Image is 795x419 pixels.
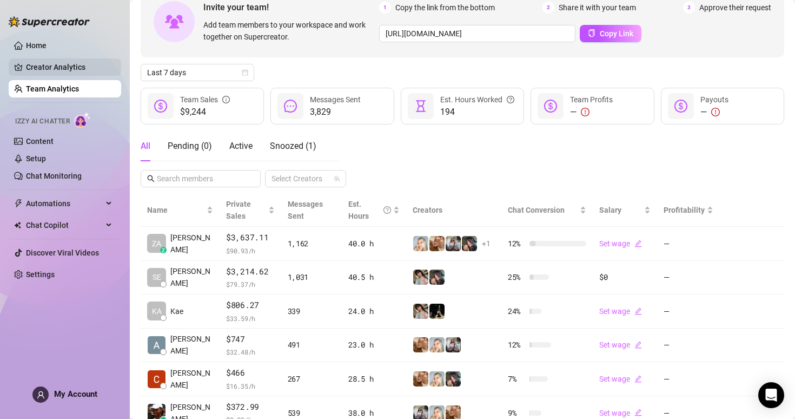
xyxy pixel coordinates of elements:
[9,16,90,27] img: logo-BBDzfeDw.svg
[581,108,589,116] span: exclamation-circle
[570,106,613,119] div: —
[226,200,251,220] span: Private Sales
[288,373,335,385] div: 267
[26,137,54,146] a: Content
[348,339,400,351] div: 23.0 h
[599,307,642,316] a: Set wageedit
[226,366,275,379] span: $466
[152,305,162,317] span: KA
[508,238,525,250] span: 12 %
[508,339,525,351] span: 12 %
[168,140,212,153] div: Pending ( 0 )
[440,94,514,106] div: Est. Hours Worked
[14,221,21,229] img: Chat Copilot
[148,336,165,354] img: Alyssa Reuse
[157,173,246,185] input: Search members
[270,141,316,151] span: Snoozed ( 1 )
[683,2,695,14] span: 3
[203,1,379,14] span: Invite your team!
[508,373,525,385] span: 7 %
[446,337,461,352] img: ANDREA
[147,64,248,81] span: Last 7 days
[180,106,230,119] span: $9,244
[348,305,400,317] div: 24.0 h
[226,279,275,290] span: $ 79.37 /h
[406,194,501,227] th: Creators
[154,100,167,113] span: dollar-circle
[288,238,335,250] div: 1,162
[141,140,150,153] div: All
[226,299,275,312] span: $806.27
[413,236,428,251] img: Megan
[170,265,213,289] span: [PERSON_NAME]
[180,94,230,106] div: Team Sales
[348,407,400,419] div: 38.0 h
[348,198,391,222] div: Est. Hours
[570,95,613,104] span: Team Profits
[15,116,70,127] span: Izzy AI Chatter
[310,95,361,104] span: Messages Sent
[440,106,514,119] span: 194
[429,236,445,251] img: Roux️‍
[599,341,642,349] a: Set wageedit
[226,231,275,244] span: $3,637.11
[153,271,161,283] span: SE
[699,2,771,14] span: Approve their request
[26,58,112,76] a: Creator Analytics
[413,371,428,387] img: Roux️‍
[446,371,461,387] img: Riley
[634,240,642,247] span: edit
[711,108,720,116] span: exclamation-circle
[462,236,477,251] img: Riley
[170,367,213,391] span: [PERSON_NAME]
[26,154,46,163] a: Setup
[26,84,79,93] a: Team Analytics
[74,112,91,128] img: AI Chatter
[600,29,633,38] span: Copy Link
[226,245,275,256] span: $ 90.93 /h
[657,329,720,363] td: —
[226,265,275,278] span: $3,214.62
[700,106,728,119] div: —
[634,341,642,349] span: edit
[26,172,82,180] a: Chat Monitoring
[26,248,99,257] a: Discover Viral Videos
[413,304,428,319] img: Raven
[508,271,525,283] span: 25 %
[203,19,375,43] span: Add team members to your workspace and work together on Supercreator.
[657,294,720,329] td: —
[147,204,204,216] span: Name
[634,307,642,315] span: edit
[429,304,445,319] img: RavenGoesWild
[758,382,784,408] div: Open Intercom Messenger
[599,271,651,283] div: $0
[26,217,103,234] span: Chat Copilot
[26,195,103,212] span: Automations
[26,41,47,50] a: Home
[170,333,213,357] span: [PERSON_NAME]
[657,227,720,261] td: —
[542,2,554,14] span: 2
[288,200,323,220] span: Messages Sent
[160,247,167,253] div: z
[379,2,391,14] span: 1
[37,391,45,399] span: user
[429,270,445,285] img: Riley
[226,381,275,391] span: $ 16.35 /h
[634,375,642,383] span: edit
[242,69,248,76] span: calendar
[222,94,230,106] span: info-circle
[170,232,213,256] span: [PERSON_NAME]
[657,261,720,295] td: —
[446,236,461,251] img: ANDREA
[226,401,275,414] span: $372.99
[674,100,687,113] span: dollar-circle
[413,270,428,285] img: Raven
[226,313,275,324] span: $ 33.59 /h
[559,2,636,14] span: Share it with your team
[288,339,335,351] div: 491
[348,373,400,385] div: 28.5 h
[147,175,155,182] span: search
[508,407,525,419] span: 9 %
[664,206,705,214] span: Profitability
